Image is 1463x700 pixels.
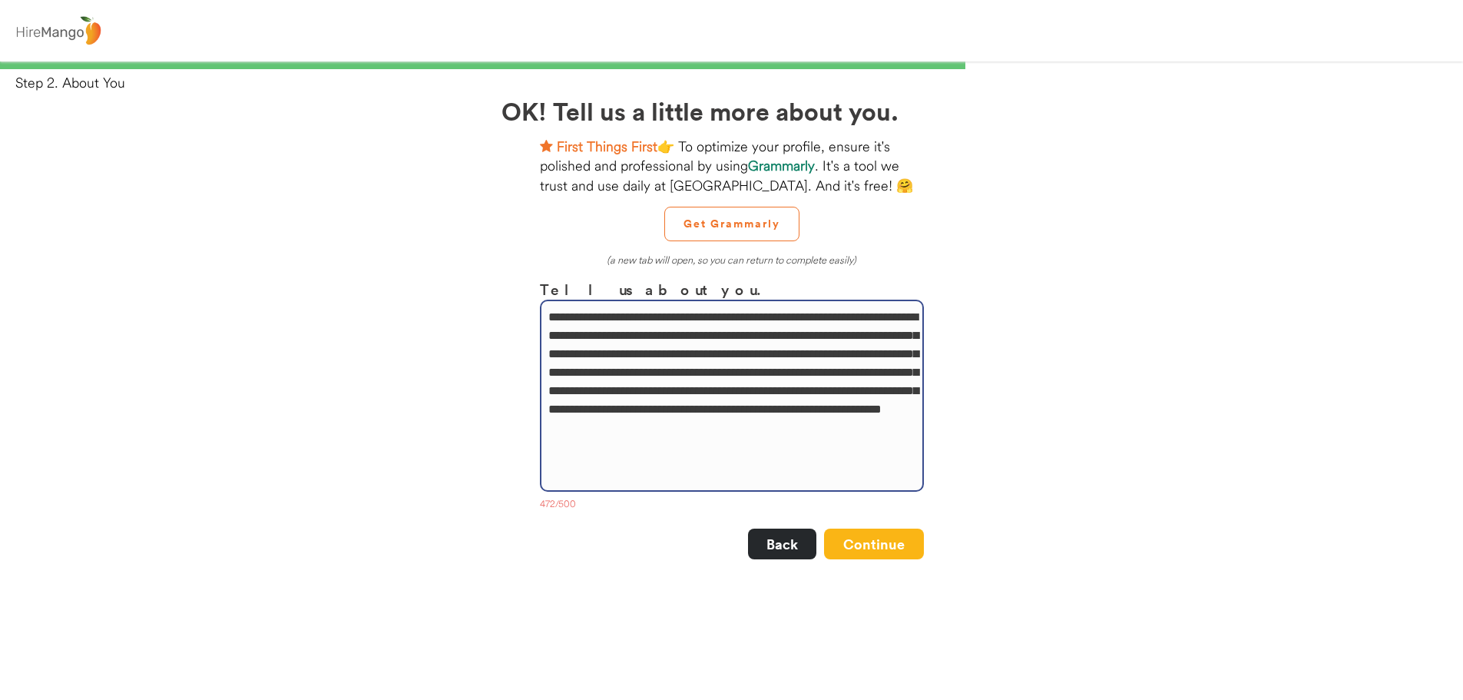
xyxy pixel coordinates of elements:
[12,13,105,49] img: logo%20-%20hiremango%20gray.png
[607,254,856,266] em: (a new tab will open, so you can return to complete easily)
[501,92,962,129] h2: OK! Tell us a little more about you.
[540,498,924,513] div: 472/500
[664,207,799,241] button: Get Grammarly
[748,157,815,174] strong: Grammarly
[540,137,924,195] div: 👉 To optimize your profile, ensure it's polished and professional by using . It's a tool we trust...
[824,529,924,559] button: Continue
[540,278,924,300] h3: Tell us about you.
[15,73,1463,92] div: Step 2. About You
[748,529,816,559] button: Back
[557,138,657,155] strong: First Things First
[3,61,1460,69] div: 66%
